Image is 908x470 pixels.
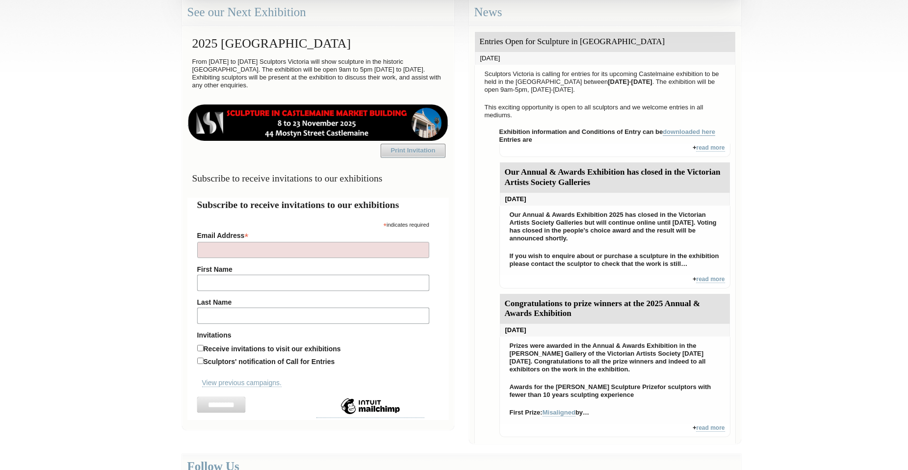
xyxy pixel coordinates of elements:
p: This exciting opportunity is open to all sculptors and we welcome entries in all mediums. [480,101,730,122]
label: Receive invitations to visit our exhibitions [204,345,341,353]
a: read more [696,276,725,283]
p: If you wish to enquire about or purchase a sculpture in the exhibition please contact the sculpto... [505,250,725,270]
a: downloaded here [663,128,715,136]
a: read more [696,144,725,152]
h3: Subscribe to receive invitations to our exhibitions [187,169,449,188]
strong: Entries are [499,136,730,438]
img: castlemaine-ldrbd25v2.png [187,104,449,141]
h2: 2025 [GEOGRAPHIC_DATA] [187,31,449,55]
a: Intuit Mailchimp [316,410,424,418]
a: View previous campaigns. [202,379,282,387]
p: : by… [505,406,725,419]
label: First Name [197,265,429,273]
div: [DATE] [500,193,730,206]
p: Sculptors Victoria is calling for entries for its upcoming Castelmaine exhibition to be held in t... [480,68,730,96]
div: indicates required [197,219,429,229]
h2: Subscribe to receive invitations to our exhibitions [197,198,439,212]
div: Congratulations to prize winners at the 2025 Annual & Awards Exhibition [500,294,730,324]
p: for sculptors with fewer than 10 years sculpting experience [505,381,725,401]
strong: [DATE]-[DATE] [608,78,652,85]
p: From [DATE] to [DATE] Sculptors Victoria will show sculpture in the historic [GEOGRAPHIC_DATA]. T... [187,55,449,92]
label: Sculptors' notification of Call for Entries [204,358,335,366]
div: [DATE] [500,324,730,337]
div: + [499,275,730,288]
strong: Awards for the [PERSON_NAME] Sculpture Prize [510,383,658,391]
img: Intuit Mailchimp [316,396,424,416]
strong: Exhibition information and Conditions of Entry can be [499,128,716,136]
div: [DATE] [475,52,735,65]
div: Entries Open for Sculpture in [GEOGRAPHIC_DATA] [475,32,735,52]
strong: First Prize [510,409,541,416]
label: Email Address [197,229,429,240]
div: + [499,144,730,157]
div: + [499,424,730,437]
label: Last Name [197,298,429,306]
strong: Invitations [197,331,429,339]
p: Our Annual & Awards Exhibition 2025 has closed in the Victorian Artists Society Galleries but wil... [505,209,725,245]
a: Print Invitation [381,144,445,157]
div: Our Annual & Awards Exhibition has closed in the Victorian Artists Society Galleries [500,162,730,193]
a: read more [696,424,725,432]
a: Misaligned [543,409,575,417]
p: Prizes were awarded in the Annual & Awards Exhibition in the [PERSON_NAME] Gallery of the Victori... [505,339,725,376]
